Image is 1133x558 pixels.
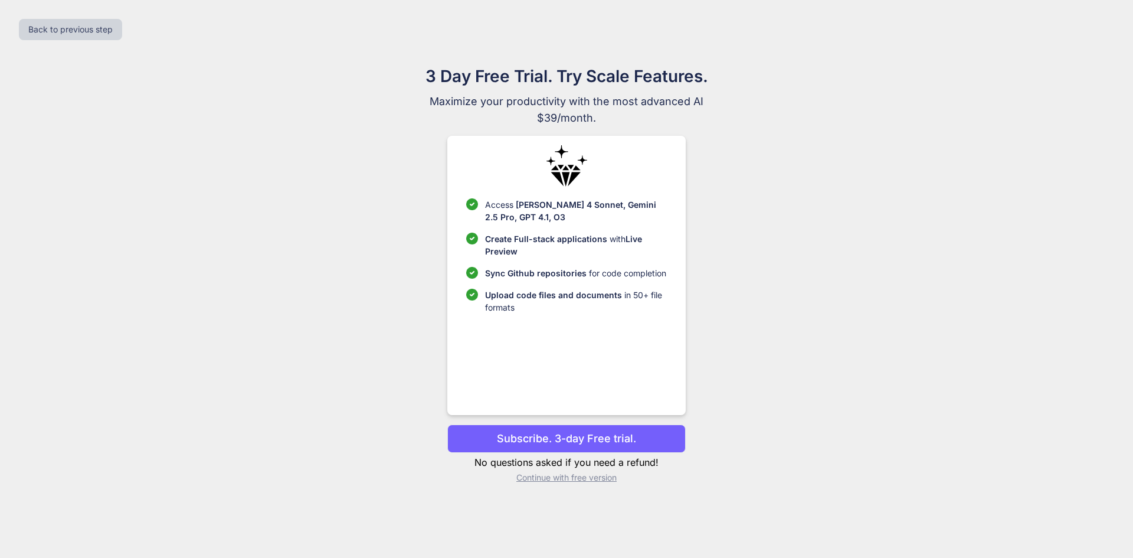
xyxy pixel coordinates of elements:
button: Subscribe. 3-day Free trial. [447,425,685,453]
p: with [485,233,666,257]
img: checklist [466,233,478,244]
p: in 50+ file formats [485,289,666,314]
button: Back to previous step [19,19,122,40]
p: Subscribe. 3-day Free trial. [497,430,636,446]
p: Access [485,198,666,223]
span: $39/month. [368,110,765,126]
p: No questions asked if you need a refund! [447,455,685,469]
p: for code completion [485,267,666,279]
span: Maximize your productivity with the most advanced AI [368,93,765,110]
img: checklist [466,267,478,279]
img: checklist [466,198,478,210]
span: Sync Github repositories [485,268,587,278]
p: Continue with free version [447,472,685,484]
img: checklist [466,289,478,301]
span: Create Full-stack applications [485,234,610,244]
h1: 3 Day Free Trial. Try Scale Features. [368,64,765,89]
span: Upload code files and documents [485,290,622,300]
span: [PERSON_NAME] 4 Sonnet, Gemini 2.5 Pro, GPT 4.1, O3 [485,200,656,222]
